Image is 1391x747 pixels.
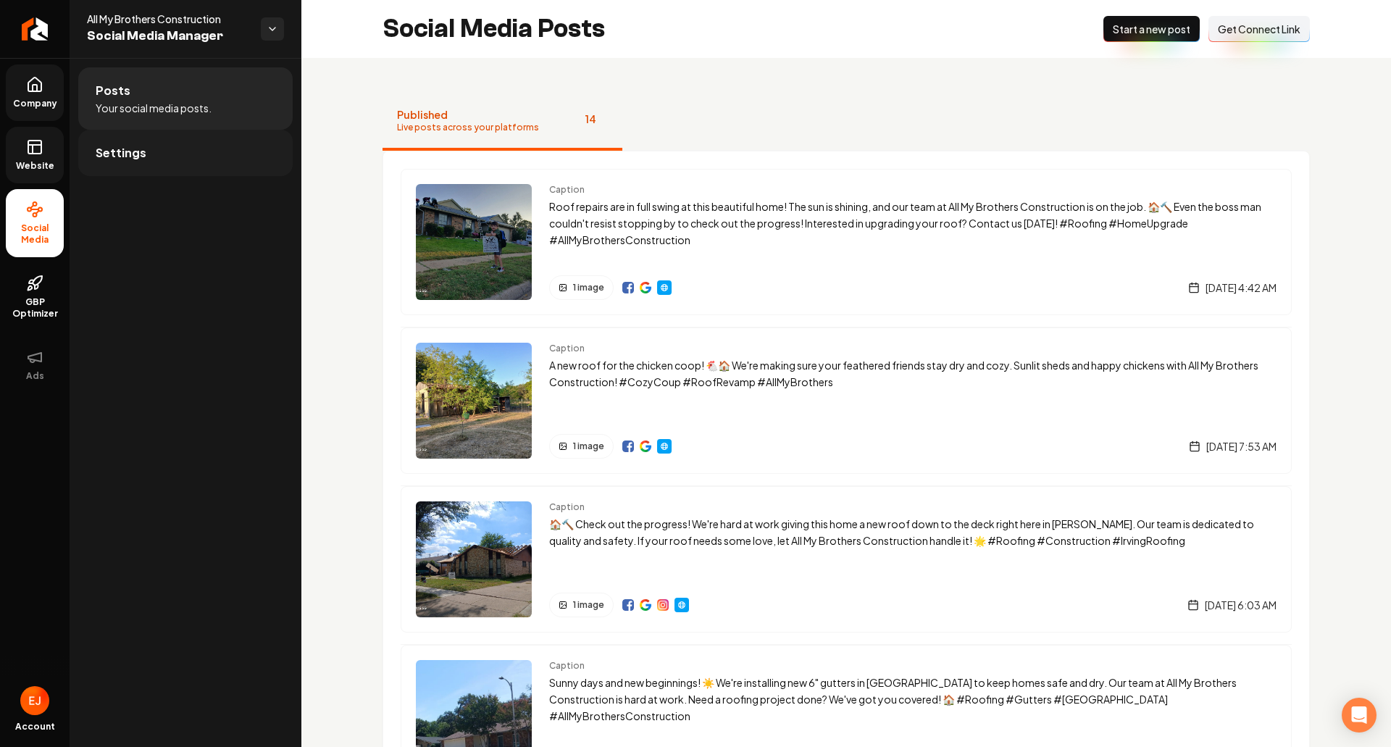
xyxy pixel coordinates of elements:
[401,327,1292,474] a: Post previewCaptionA new roof for the chicken coop! 🐔🏠 We're making sure your feathered friends s...
[657,439,672,454] a: Website
[573,599,604,611] span: 1 image
[676,599,688,611] img: Website
[1103,16,1200,42] button: Start a new post
[657,599,669,611] a: View on Instagram
[674,598,689,612] a: Website
[416,184,532,300] img: Post preview
[6,222,64,246] span: Social Media
[1218,22,1300,36] span: Get Connect Link
[657,280,672,295] a: Website
[549,199,1277,248] p: Roof repairs are in full swing at this beautiful home! The sun is shining, and our team at All My...
[640,441,651,452] img: Google
[622,599,634,611] a: View on Facebook
[640,282,651,293] img: Google
[1342,698,1377,733] div: Open Intercom Messenger
[640,599,651,611] a: View on Google Business Profile
[1208,16,1310,42] button: Get Connect Link
[87,12,249,26] span: All My Brothers Construction
[549,343,1277,354] span: Caption
[640,282,651,293] a: View on Google Business Profile
[383,93,622,151] button: PublishedLive posts across your platforms14
[1206,439,1277,454] span: [DATE] 7:53 AM
[78,130,293,176] a: Settings
[640,599,651,611] img: Google
[1113,22,1190,36] span: Start a new post
[6,263,64,331] a: GBP Optimizer
[573,282,604,293] span: 1 image
[15,721,55,733] span: Account
[659,441,670,452] img: Website
[416,343,532,459] img: Post preview
[622,441,634,452] img: Facebook
[549,660,1277,672] span: Caption
[87,26,249,46] span: Social Media Manager
[96,144,146,162] span: Settings
[549,357,1277,391] p: A new roof for the chicken coop! 🐔🏠 We're making sure your feathered friends stay dry and cozy. S...
[1206,280,1277,295] span: [DATE] 4:42 AM
[397,107,539,122] span: Published
[622,599,634,611] img: Facebook
[96,101,212,115] span: Your social media posts.
[574,107,608,130] span: 14
[1205,598,1277,612] span: [DATE] 6:03 AM
[397,122,539,133] span: Live posts across your platforms
[20,686,49,715] img: Eduard Joers
[383,14,605,43] h2: Social Media Posts
[622,282,634,293] a: View on Facebook
[622,282,634,293] img: Facebook
[549,501,1277,513] span: Caption
[6,127,64,183] a: Website
[22,17,49,41] img: Rebolt Logo
[573,441,604,452] span: 1 image
[20,686,49,715] button: Open user button
[6,296,64,320] span: GBP Optimizer
[20,370,50,382] span: Ads
[7,98,63,109] span: Company
[416,501,532,617] img: Post preview
[6,64,64,121] a: Company
[383,93,1310,151] nav: Tabs
[6,337,64,393] button: Ads
[96,82,130,99] span: Posts
[640,441,651,452] a: View on Google Business Profile
[10,160,60,172] span: Website
[549,675,1277,724] p: Sunny days and new beginnings! ☀️ We're installing new 6" gutters in [GEOGRAPHIC_DATA] to keep ho...
[401,169,1292,315] a: Post previewCaptionRoof repairs are in full swing at this beautiful home! The sun is shining, and...
[549,516,1277,549] p: 🏠🔨 Check out the progress! We're hard at work giving this home a new roof down to the deck right ...
[659,282,670,293] img: Website
[622,441,634,452] a: View on Facebook
[657,599,669,611] img: Instagram
[401,485,1292,633] a: Post previewCaption🏠🔨 Check out the progress! We're hard at work giving this home a new roof down...
[549,184,1277,196] span: Caption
